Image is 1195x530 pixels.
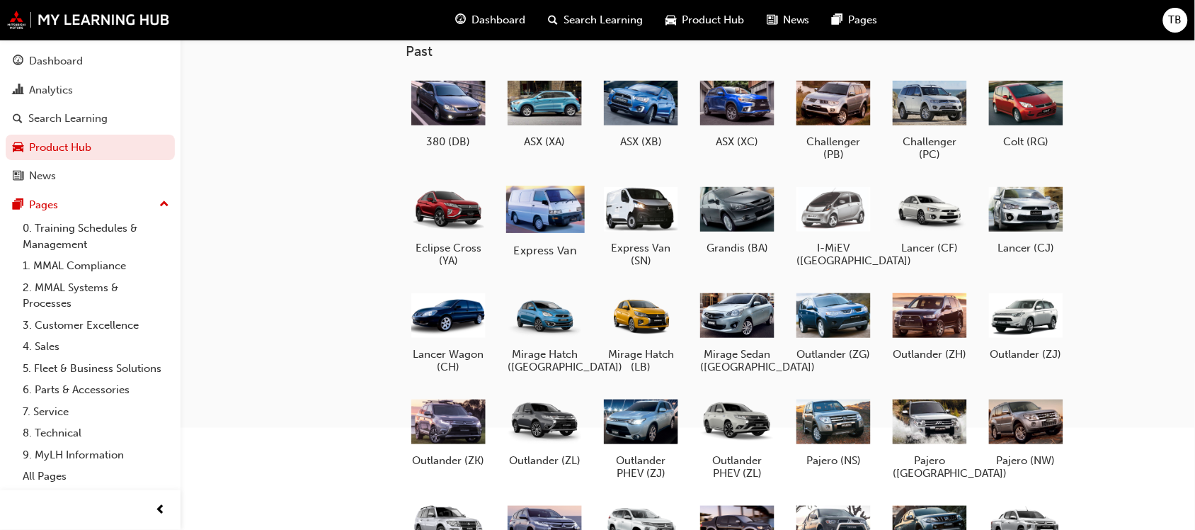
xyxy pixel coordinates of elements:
[700,348,774,373] h5: Mirage Sedan ([GEOGRAPHIC_DATA])
[821,6,889,35] a: pages-iconPages
[13,170,23,183] span: news-icon
[791,284,876,366] a: Outlander (ZG)
[893,348,967,361] h5: Outlander (ZH)
[755,6,821,35] a: news-iconNews
[665,11,676,29] span: car-icon
[411,454,486,467] h5: Outlander (ZK)
[654,6,755,35] a: car-iconProduct Hub
[604,135,678,148] h5: ASX (XB)
[989,242,1063,254] h5: Lancer (CJ)
[7,11,170,29] img: mmal
[989,348,1063,361] h5: Outlander (ZJ)
[411,348,486,373] h5: Lancer Wagon (CH)
[471,12,525,28] span: Dashboard
[505,243,584,256] h5: Express Van
[849,12,878,28] span: Pages
[695,72,780,154] a: ASX (XC)
[984,390,1069,473] a: Pajero (NW)
[700,135,774,148] h5: ASX (XC)
[503,284,588,379] a: Mirage Hatch ([GEOGRAPHIC_DATA])
[796,348,871,361] h5: Outlander (ZG)
[6,48,175,74] a: Dashboard
[695,178,780,260] a: Grandis (BA)
[682,12,744,28] span: Product Hub
[796,135,871,161] h5: Challenger (PB)
[17,358,175,380] a: 5. Fleet & Business Solutions
[6,192,175,218] button: Pages
[444,6,537,35] a: guage-iconDashboard
[989,454,1063,467] h5: Pajero (NW)
[17,379,175,401] a: 6. Parts & Accessories
[508,454,582,467] h5: Outlander (ZL)
[833,11,843,29] span: pages-icon
[406,390,491,473] a: Outlander (ZK)
[984,178,1069,260] a: Lancer (CJ)
[893,454,967,480] h5: Pajero ([GEOGRAPHIC_DATA])
[700,242,774,254] h5: Grandis (BA)
[6,106,175,132] a: Search Learning
[700,454,774,480] h5: Outlander PHEV (ZL)
[796,454,871,467] h5: Pajero (NS)
[888,390,973,485] a: Pajero ([GEOGRAPHIC_DATA])
[1169,12,1182,28] span: TB
[13,55,23,68] span: guage-icon
[13,199,23,212] span: pages-icon
[888,72,973,167] a: Challenger (PC)
[17,422,175,444] a: 8. Technical
[28,111,108,127] div: Search Learning
[17,336,175,358] a: 4. Sales
[984,72,1069,154] a: Colt (RG)
[1163,8,1188,33] button: TB
[455,11,466,29] span: guage-icon
[13,84,23,97] span: chart-icon
[984,284,1069,366] a: Outlander (ZJ)
[888,284,973,366] a: Outlander (ZH)
[29,197,58,213] div: Pages
[159,196,169,214] span: up-icon
[604,242,678,267] h5: Express Van (SN)
[6,135,175,161] a: Product Hub
[893,135,967,161] h5: Challenger (PC)
[503,390,588,473] a: Outlander (ZL)
[695,284,780,379] a: Mirage Sedan ([GEOGRAPHIC_DATA])
[989,135,1063,148] h5: Colt (RG)
[29,82,73,98] div: Analytics
[604,454,678,480] h5: Outlander PHEV (ZJ)
[796,242,871,267] h5: I-MiEV ([GEOGRAPHIC_DATA])
[548,11,558,29] span: search-icon
[564,12,643,28] span: Search Learning
[604,348,678,373] h5: Mirage Hatch (LB)
[599,284,684,379] a: Mirage Hatch (LB)
[791,390,876,473] a: Pajero (NS)
[783,12,810,28] span: News
[29,168,56,184] div: News
[17,277,175,315] a: 2. MMAL Systems & Processes
[893,242,967,254] h5: Lancer (CF)
[791,178,876,273] a: I-MiEV ([GEOGRAPHIC_DATA])
[503,178,588,260] a: Express Van
[508,135,582,148] h5: ASX (XA)
[508,348,582,373] h5: Mirage Hatch ([GEOGRAPHIC_DATA])
[17,444,175,466] a: 9. MyLH Information
[17,466,175,487] a: All Pages
[29,53,83,69] div: Dashboard
[537,6,654,35] a: search-iconSearch Learning
[13,142,23,154] span: car-icon
[599,72,684,154] a: ASX (XB)
[13,113,23,125] span: search-icon
[406,72,491,154] a: 380 (DB)
[406,178,491,273] a: Eclipse Cross (YA)
[17,315,175,337] a: 3. Customer Excellence
[6,77,175,103] a: Analytics
[503,72,588,154] a: ASX (XA)
[411,242,486,267] h5: Eclipse Cross (YA)
[6,163,175,189] a: News
[156,502,166,519] span: prev-icon
[767,11,777,29] span: news-icon
[888,178,973,260] a: Lancer (CF)
[411,135,486,148] h5: 380 (DB)
[406,43,1172,60] h3: Past
[599,390,684,485] a: Outlander PHEV (ZJ)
